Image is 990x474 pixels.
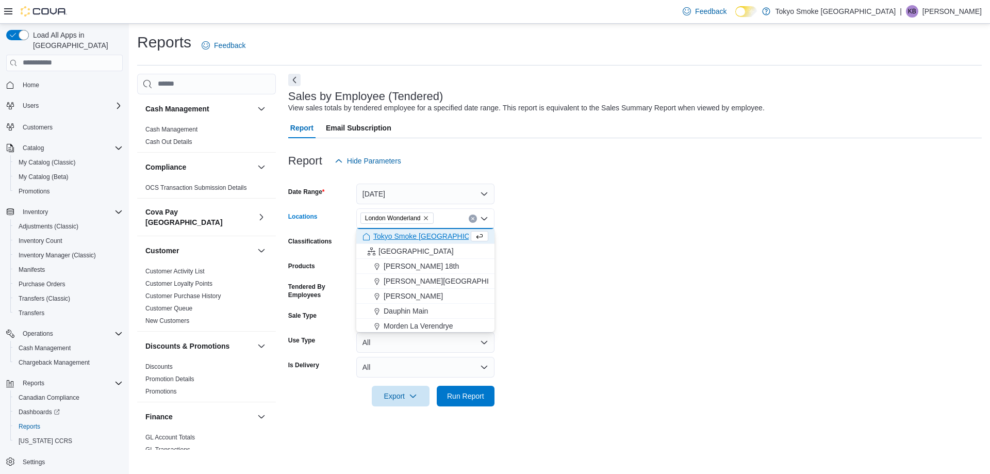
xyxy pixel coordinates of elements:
span: [GEOGRAPHIC_DATA] [378,246,454,256]
a: Transfers (Classic) [14,292,74,305]
div: Finance [137,431,276,460]
a: Promotions [14,185,54,198]
button: Inventory Manager (Classic) [10,248,127,263]
button: [PERSON_NAME] [356,289,494,304]
span: Home [23,81,39,89]
span: Adjustments (Classic) [14,220,123,233]
button: [PERSON_NAME] 18th [356,259,494,274]
button: Customer [145,246,253,256]
span: Users [23,102,39,110]
button: Operations [19,328,57,340]
button: Promotions [10,184,127,199]
button: Export [372,386,430,406]
span: Discounts [145,363,173,371]
button: Transfers [10,306,127,320]
a: Cash Management [14,342,75,354]
h3: Discounts & Promotions [145,341,229,351]
button: Cash Management [10,341,127,355]
button: Transfers (Classic) [10,291,127,306]
span: Load All Apps in [GEOGRAPHIC_DATA] [29,30,123,51]
label: Use Type [288,336,315,345]
button: Reports [10,419,127,434]
button: Catalog [2,141,127,155]
button: Cash Management [255,103,268,115]
h3: Cash Management [145,104,209,114]
span: Users [19,100,123,112]
h3: Report [288,155,322,167]
span: My Catalog (Beta) [14,171,123,183]
button: Morden La Verendrye [356,319,494,334]
button: Canadian Compliance [10,390,127,405]
span: Morden La Verendrye [384,321,453,331]
a: Purchase Orders [14,278,70,290]
h3: Finance [145,412,173,422]
a: Feedback [679,1,731,22]
button: Cash Management [145,104,253,114]
img: Cova [21,6,67,17]
span: Inventory Manager (Classic) [14,249,123,261]
button: Compliance [255,161,268,173]
span: Inventory Count [19,237,62,245]
a: GL Transactions [145,446,190,453]
a: OCS Transaction Submission Details [145,184,247,191]
button: Inventory Count [10,234,127,248]
span: [PERSON_NAME][GEOGRAPHIC_DATA] [384,276,518,286]
span: Inventory [19,206,123,218]
a: Canadian Compliance [14,391,84,404]
span: Export [378,386,423,406]
span: Feedback [214,40,245,51]
input: Dark Mode [735,6,757,17]
p: Tokyo Smoke [GEOGRAPHIC_DATA] [775,5,896,18]
a: Customers [19,121,57,134]
a: Settings [19,456,49,468]
button: My Catalog (Classic) [10,155,127,170]
a: Dashboards [10,405,127,419]
span: Manifests [19,266,45,274]
button: Operations [2,326,127,341]
span: Promotions [14,185,123,198]
button: Finance [255,411,268,423]
span: Adjustments (Classic) [19,222,78,231]
button: All [356,332,494,353]
span: Promotions [145,387,177,396]
span: Promotion Details [145,375,194,383]
a: Discounts [145,363,173,370]
span: [US_STATE] CCRS [19,437,72,445]
button: Close list of options [480,215,488,223]
span: London Wonderland [365,213,421,223]
a: Promotions [145,388,177,395]
span: Customers [19,120,123,133]
div: Discounts & Promotions [137,361,276,402]
a: Customer Loyalty Points [145,280,212,287]
span: Chargeback Management [19,358,90,367]
label: Date Range [288,188,325,196]
button: Remove London Wonderland from selection in this group [423,215,429,221]
button: [PERSON_NAME][GEOGRAPHIC_DATA] [356,274,494,289]
span: Cash Management [145,125,197,134]
span: Report [290,118,313,138]
label: Locations [288,213,318,221]
span: Reports [23,379,44,387]
button: All [356,357,494,378]
a: [US_STATE] CCRS [14,435,76,447]
button: Cova Pay [GEOGRAPHIC_DATA] [255,211,268,223]
a: My Catalog (Beta) [14,171,73,183]
a: GL Account Totals [145,434,195,441]
span: Dark Mode [735,17,736,18]
span: Settings [23,458,45,466]
span: Canadian Compliance [14,391,123,404]
button: Cova Pay [GEOGRAPHIC_DATA] [145,207,253,227]
span: Tokyo Smoke [GEOGRAPHIC_DATA] [373,231,494,241]
span: Inventory [23,208,48,216]
button: Users [2,99,127,113]
span: Inventory Count [14,235,123,247]
span: Hide Parameters [347,156,401,166]
span: Operations [19,328,123,340]
span: Transfers [14,307,123,319]
span: Purchase Orders [14,278,123,290]
span: Reports [14,420,123,433]
a: New Customers [145,317,189,324]
button: [DATE] [356,184,494,204]
button: Dauphin Main [356,304,494,319]
span: GL Transactions [145,446,190,454]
